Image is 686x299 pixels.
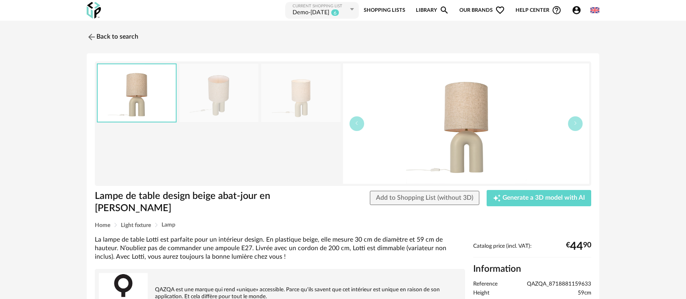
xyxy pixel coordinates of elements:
div: Catalog price (incl. VAT): [473,243,591,258]
span: Account Circle icon [572,5,581,15]
img: lampe-de-table-design-beige-abat-jour-en-lin-beige.jpg [343,63,589,184]
span: Help centerHelp Circle Outline icon [516,5,561,15]
div: La lampe de table Lotti est parfaite pour un intérieur design. En plastique beige, elle mesure 30... [95,236,465,262]
span: Home [95,223,110,228]
div: Demo-Oct8th2025 [293,9,329,17]
sup: 6 [331,9,339,16]
span: Add to Shopping List (without 3D) [376,194,473,201]
h1: Lampe de table design beige abat-jour en [PERSON_NAME] [95,190,297,215]
div: Breadcrumb [95,222,591,228]
img: lampe-de-table-design-beige-abat-jour-en-lin-beige.jpg [261,64,340,122]
img: svg+xml;base64,PHN2ZyB3aWR0aD0iMjQiIGhlaWdodD0iMjQiIHZpZXdCb3g9IjAgMCAyNCAyNCIgZmlsbD0ibm9uZSIgeG... [87,32,96,42]
span: 59cm [578,290,591,297]
div: € 90 [566,243,591,250]
span: Generate a 3D model with AI [502,195,585,201]
span: Lamp [162,222,175,228]
a: Shopping Lists [364,1,405,20]
span: Help Circle Outline icon [552,5,561,15]
span: Creation icon [493,194,501,202]
button: Add to Shopping List (without 3D) [370,191,479,205]
img: lampe-de-table-design-beige-abat-jour-en-lin-beige.jpg [179,64,258,122]
span: Magnify icon [439,5,449,15]
span: QAZQA_8718881159633 [527,281,591,288]
span: Reference [473,281,498,288]
span: Account Circle icon [572,5,585,15]
button: Creation icon Generate a 3D model with AI [487,190,591,206]
span: 44 [570,243,583,250]
div: Current Shopping List [293,4,348,9]
a: LibraryMagnify icon [416,1,449,20]
span: Our brands [459,1,505,20]
img: us [590,6,599,15]
img: lampe-de-table-design-beige-abat-jour-en-lin-beige.jpg [98,64,176,122]
a: Back to search [87,28,138,46]
span: Heart Outline icon [495,5,505,15]
h2: Information [473,263,591,275]
span: Height [473,290,489,297]
span: Light fixture [121,223,151,228]
img: OXP [87,2,101,19]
